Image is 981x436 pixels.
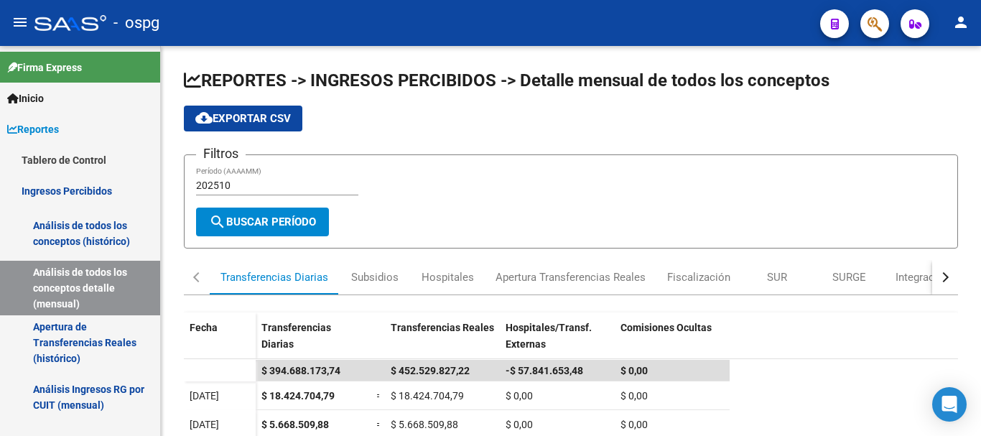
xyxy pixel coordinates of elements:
[376,390,382,402] span: =
[261,419,329,430] span: $ 5.668.509,88
[195,112,291,125] span: Exportar CSV
[209,213,226,231] mat-icon: search
[220,269,328,285] div: Transferencias Diarias
[209,215,316,228] span: Buscar Período
[261,322,331,350] span: Transferencias Diarias
[391,390,464,402] span: $ 18.424.704,79
[896,269,949,285] div: Integración
[195,109,213,126] mat-icon: cloud_download
[7,60,82,75] span: Firma Express
[620,419,648,430] span: $ 0,00
[196,144,246,164] h3: Filtros
[190,322,218,333] span: Fecha
[620,390,648,402] span: $ 0,00
[391,365,470,376] span: $ 452.529.827,22
[506,322,592,350] span: Hospitales/Transf. Externas
[932,387,967,422] div: Open Intercom Messenger
[496,269,646,285] div: Apertura Transferencias Reales
[391,419,458,430] span: $ 5.668.509,88
[351,269,399,285] div: Subsidios
[196,208,329,236] button: Buscar Período
[506,419,533,430] span: $ 0,00
[832,269,866,285] div: SURGE
[113,7,159,39] span: - ospg
[422,269,474,285] div: Hospitales
[391,322,494,333] span: Transferencias Reales
[261,365,340,376] span: $ 394.688.173,74
[184,106,302,131] button: Exportar CSV
[506,365,583,376] span: -$ 57.841.653,48
[376,419,382,430] span: =
[184,70,829,91] span: REPORTES -> INGRESOS PERCIBIDOS -> Detalle mensual de todos los conceptos
[952,14,970,31] mat-icon: person
[261,390,335,402] span: $ 18.424.704,79
[7,91,44,106] span: Inicio
[506,390,533,402] span: $ 0,00
[500,312,615,373] datatable-header-cell: Hospitales/Transf. Externas
[256,312,371,373] datatable-header-cell: Transferencias Diarias
[7,121,59,137] span: Reportes
[184,312,256,373] datatable-header-cell: Fecha
[667,269,730,285] div: Fiscalización
[190,390,219,402] span: [DATE]
[615,312,730,373] datatable-header-cell: Comisiones Ocultas
[767,269,787,285] div: SUR
[190,419,219,430] span: [DATE]
[11,14,29,31] mat-icon: menu
[385,312,500,373] datatable-header-cell: Transferencias Reales
[620,365,648,376] span: $ 0,00
[620,322,712,333] span: Comisiones Ocultas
